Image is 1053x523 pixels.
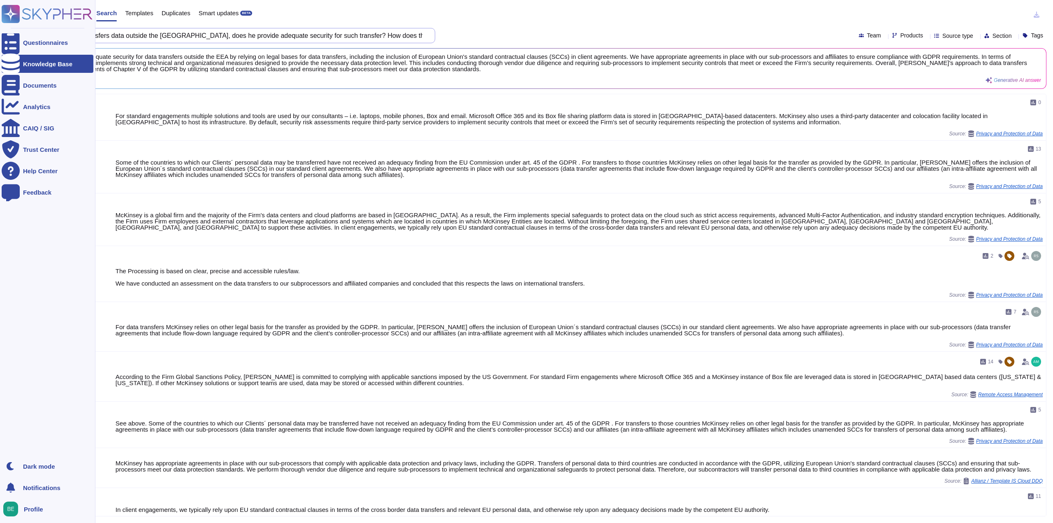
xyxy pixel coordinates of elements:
span: 7 [1014,309,1016,314]
span: Source type [942,33,973,39]
span: 5 [1038,199,1041,204]
a: Documents [2,76,93,94]
div: For standard engagements multiple solutions and tools are used by our consultants – i.e. laptops,... [116,113,1043,125]
img: user [1031,357,1041,367]
span: Source: [949,183,1043,190]
span: Source: [949,130,1043,137]
span: Search [96,10,117,16]
span: Remote Access Management [978,392,1043,397]
div: CAIQ / SIG [23,125,54,131]
div: Analytics [23,104,51,110]
span: Profile [24,506,43,512]
span: Privacy and Protection of Data [976,237,1043,242]
span: Templates [125,10,153,16]
span: 5 [1038,407,1041,412]
a: CAIQ / SIG [2,119,93,137]
div: Help Center [23,168,58,174]
span: Privacy and Protection of Data [976,184,1043,189]
span: Privacy and Protection of Data [976,131,1043,136]
span: Source: [949,236,1043,242]
div: McKinsey is a global firm and the majority of the Firm's data centers and cloud platforms are bas... [116,212,1043,230]
img: user [1031,251,1041,261]
span: Generative AI answer [994,78,1041,83]
a: Knowledge Base [2,55,93,73]
span: Allianz / Template IS Cloud DDQ [971,479,1043,483]
div: The Processing is based on clear, precise and accessible rules/law. We have conducted an assessme... [116,268,1043,286]
div: See above. Some of the countries to which our Clients´ personal data may be transferred have not ... [116,420,1043,432]
span: Source: [944,478,1043,484]
div: McKinsey has appropriate agreements in place with our sub-processors that comply with applicable ... [116,460,1043,472]
span: Source: [949,292,1043,298]
span: Smart updates [199,10,239,16]
span: Duplicates [162,10,190,16]
span: Source: [949,342,1043,348]
div: Documents [23,82,57,88]
span: McKinsey ensures adequate security for data transfers outside the EEA by relying on legal bases f... [33,53,1041,72]
a: Questionnaires [2,33,93,51]
input: Search a question or template... [32,28,427,43]
span: Team [867,33,881,38]
span: Section [993,33,1012,39]
a: Feedback [2,183,93,201]
div: Questionnaires [23,40,68,46]
div: Dark mode [23,463,55,470]
span: Source: [949,438,1043,444]
span: 2 [990,253,993,258]
span: 0 [1038,100,1041,105]
div: Feedback [23,189,51,195]
span: Tags [1031,33,1043,38]
div: For data transfers McKinsey relies on other legal basis for the transfer as provided by the GDPR.... [116,324,1043,336]
img: user [3,502,18,516]
span: 13 [1036,146,1041,151]
span: Privacy and Protection of Data [976,293,1043,298]
div: Knowledge Base [23,61,72,67]
button: user [2,500,24,518]
div: According to the Firm Global Sanctions Policy, [PERSON_NAME] is committed to complying with appli... [116,374,1043,386]
span: Notifications [23,485,60,491]
span: Source: [951,391,1043,398]
div: Trust Center [23,146,59,153]
span: Privacy and Protection of Data [976,342,1043,347]
span: 14 [988,359,993,364]
a: Help Center [2,162,93,180]
a: Analytics [2,98,93,116]
div: Some of the countries to which our Clients´ personal data may be transferred have not received an... [116,159,1043,178]
a: Trust Center [2,140,93,158]
span: 11 [1036,494,1041,499]
div: In client engagements, we typically rely upon EU standard contractual clauses in terms of the cro... [116,507,1043,513]
span: Products [900,33,923,38]
span: Privacy and Protection of Data [976,439,1043,444]
img: user [1031,307,1041,317]
div: BETA [240,11,252,16]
